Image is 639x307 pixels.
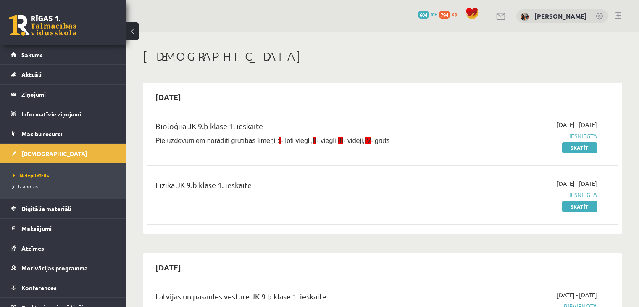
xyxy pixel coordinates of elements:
span: Konferences [21,284,57,291]
span: Iesniegta [458,191,597,199]
span: xp [452,11,457,17]
span: III [338,137,343,144]
a: Skatīt [562,201,597,212]
a: 794 xp [439,11,461,17]
span: Motivācijas programma [21,264,88,272]
a: Neizpildītās [13,172,118,179]
a: [DEMOGRAPHIC_DATA] [11,144,116,163]
span: Atzīmes [21,244,44,252]
a: Skatīt [562,142,597,153]
a: Mācību resursi [11,124,116,143]
span: Sākums [21,51,43,58]
h1: [DEMOGRAPHIC_DATA] [143,49,622,64]
h2: [DATE] [147,87,189,107]
span: [DATE] - [DATE] [557,179,597,188]
img: Kārlis Šūtelis [521,13,529,21]
a: Konferences [11,278,116,297]
a: Informatīvie ziņojumi [11,104,116,124]
span: Neizpildītās [13,172,49,179]
a: Izlabotās [13,183,118,190]
span: mP [431,11,437,17]
span: Iesniegta [458,132,597,140]
a: Digitālie materiāli [11,199,116,218]
span: Izlabotās [13,183,38,190]
a: Maksājumi [11,219,116,238]
span: Digitālie materiāli [21,205,71,212]
span: 604 [418,11,429,19]
span: Aktuāli [21,71,42,78]
legend: Informatīvie ziņojumi [21,104,116,124]
div: Latvijas un pasaules vēsture JK 9.b klase 1. ieskaite [155,291,446,306]
a: [PERSON_NAME] [534,12,587,20]
a: Motivācijas programma [11,258,116,278]
a: Atzīmes [11,238,116,258]
legend: Maksājumi [21,219,116,238]
a: Ziņojumi [11,85,116,104]
span: [DEMOGRAPHIC_DATA] [21,150,87,157]
span: 794 [439,11,450,19]
span: IV [365,137,371,144]
span: [DATE] - [DATE] [557,120,597,129]
div: Fizika JK 9.b klase 1. ieskaite [155,179,446,195]
a: Aktuāli [11,65,116,84]
span: Mācību resursi [21,130,62,138]
span: II [313,137,316,144]
h2: [DATE] [147,257,189,277]
a: 604 mP [418,11,437,17]
span: [DATE] - [DATE] [557,291,597,299]
a: Sākums [11,45,116,64]
legend: Ziņojumi [21,85,116,104]
span: Pie uzdevumiem norādīti grūtības līmeņi : - ļoti viegli, - viegli, - vidēji, - grūts [155,137,390,144]
span: I [279,137,281,144]
div: Bioloģija JK 9.b klase 1. ieskaite [155,120,446,136]
a: Rīgas 1. Tālmācības vidusskola [9,15,76,36]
